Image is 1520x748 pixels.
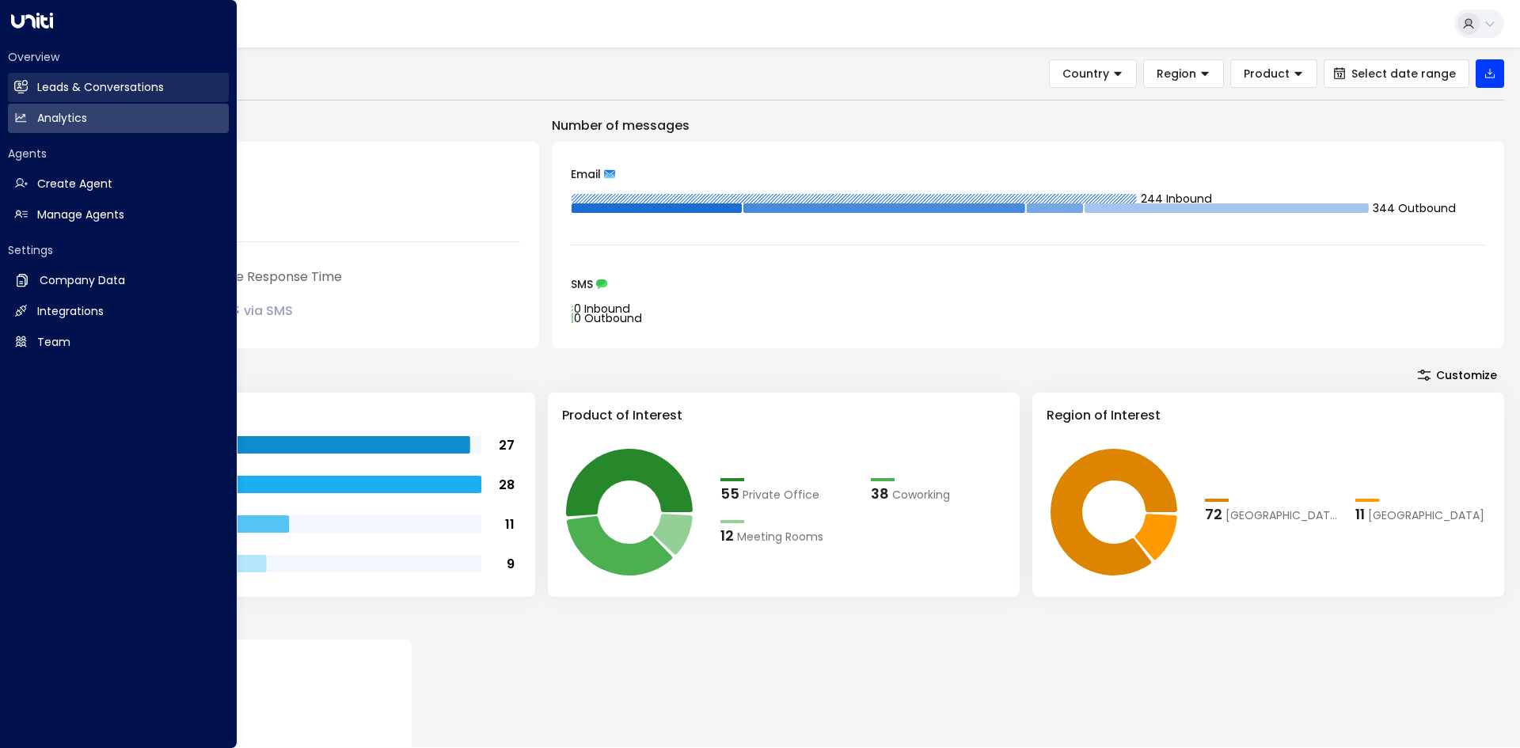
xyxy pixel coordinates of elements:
[37,303,104,320] h2: Integrations
[37,207,124,223] h2: Manage Agents
[37,334,70,351] h2: Team
[78,406,521,425] h3: Range of Team Size
[82,161,520,180] div: Number of Inquiries
[82,268,520,287] div: [PERSON_NAME] Average Response Time
[720,525,734,546] div: 12
[1355,503,1365,525] div: 11
[63,116,539,135] p: Engagement Metrics
[1225,507,1339,524] span: London
[8,242,229,258] h2: Settings
[63,613,1504,632] p: Conversion Metrics
[37,79,164,96] h2: Leads & Conversations
[574,310,642,326] tspan: 0 Outbound
[8,104,229,133] a: Analytics
[8,49,229,65] h2: Overview
[505,515,515,533] tspan: 11
[499,476,515,494] tspan: 28
[571,169,601,180] span: Email
[8,297,229,326] a: Integrations
[217,294,293,323] div: 0s
[244,302,293,320] span: via SMS
[720,483,855,504] div: 55Private Office
[40,272,125,289] h2: Company Data
[871,483,1005,504] div: 38Coworking
[574,301,630,317] tspan: 0 Inbound
[892,487,950,503] span: Coworking
[1410,364,1504,386] button: Customize
[37,176,112,192] h2: Create Agent
[743,487,819,503] span: Private Office
[1230,59,1317,88] button: Product
[1205,503,1222,525] div: 72
[1143,59,1224,88] button: Region
[8,328,229,357] a: Team
[1368,507,1484,524] span: Amsterdam
[8,200,229,230] a: Manage Agents
[1355,503,1490,525] div: 11Amsterdam
[552,116,1504,135] p: Number of messages
[8,169,229,199] a: Create Agent
[562,406,1005,425] h3: Product of Interest
[871,483,889,504] div: 38
[720,483,739,504] div: 55
[499,436,515,454] tspan: 27
[720,525,855,546] div: 12Meeting Rooms
[8,73,229,102] a: Leads & Conversations
[8,266,229,295] a: Company Data
[1047,406,1490,425] h3: Region of Interest
[507,555,515,573] tspan: 9
[1351,67,1456,80] span: Select date range
[1049,59,1137,88] button: Country
[571,279,1485,290] div: SMS
[1324,59,1469,88] button: Select date range
[37,110,87,127] h2: Analytics
[737,529,823,545] span: Meeting Rooms
[1141,191,1212,207] tspan: 244 Inbound
[1244,66,1290,81] span: Product
[1205,503,1339,525] div: 72London
[1157,66,1196,81] span: Region
[1062,66,1109,81] span: Country
[8,146,229,161] h2: Agents
[1373,200,1456,216] tspan: 344 Outbound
